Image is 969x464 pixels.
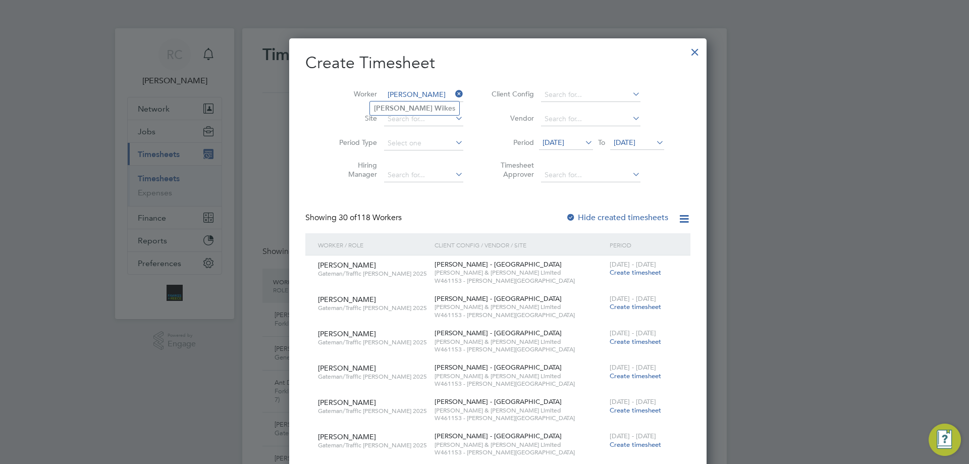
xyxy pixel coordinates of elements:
span: [PERSON_NAME] - [GEOGRAPHIC_DATA] [435,432,562,440]
span: [PERSON_NAME] - [GEOGRAPHIC_DATA] [435,397,562,406]
label: Client Config [489,89,534,98]
input: Search for... [541,112,640,126]
span: [PERSON_NAME] & [PERSON_NAME] Limited [435,303,605,311]
div: Showing [305,213,404,223]
span: [PERSON_NAME] & [PERSON_NAME] Limited [435,372,605,380]
span: [PERSON_NAME] [318,261,376,270]
span: [DATE] [543,138,564,147]
b: W [435,104,442,113]
span: [PERSON_NAME] [318,398,376,407]
span: W461153 - [PERSON_NAME][GEOGRAPHIC_DATA] [435,345,605,353]
span: [PERSON_NAME] & [PERSON_NAME] Limited [435,441,605,449]
span: [PERSON_NAME] - [GEOGRAPHIC_DATA] [435,260,562,269]
span: Create timesheet [610,302,661,311]
div: Client Config / Vendor / Site [432,233,607,256]
b: [PERSON_NAME] [374,104,433,113]
label: Period [489,138,534,147]
span: Gateman/Traffic [PERSON_NAME] 2025 [318,373,427,381]
span: To [595,136,608,149]
button: Engage Resource Center [929,424,961,456]
label: Site [332,114,377,123]
input: Search for... [384,88,463,102]
li: ilkes [370,101,459,115]
span: Create timesheet [610,268,661,277]
span: Gateman/Traffic [PERSON_NAME] 2025 [318,338,427,346]
span: W461153 - [PERSON_NAME][GEOGRAPHIC_DATA] [435,277,605,285]
span: Create timesheet [610,406,661,415]
span: [DATE] - [DATE] [610,294,656,303]
span: [PERSON_NAME] & [PERSON_NAME] Limited [435,338,605,346]
span: [PERSON_NAME] - [GEOGRAPHIC_DATA] [435,294,562,303]
input: Search for... [384,168,463,182]
label: Worker [332,89,377,98]
span: [DATE] - [DATE] [610,397,656,406]
input: Select one [384,136,463,150]
span: [DATE] - [DATE] [610,260,656,269]
span: Create timesheet [610,372,661,380]
label: Vendor [489,114,534,123]
span: [DATE] [614,138,635,147]
label: Hiring Manager [332,161,377,179]
span: W461153 - [PERSON_NAME][GEOGRAPHIC_DATA] [435,380,605,388]
span: 30 of [339,213,357,223]
span: 118 Workers [339,213,402,223]
span: [PERSON_NAME] - [GEOGRAPHIC_DATA] [435,329,562,337]
label: Period Type [332,138,377,147]
input: Search for... [541,88,640,102]
span: [PERSON_NAME] [318,432,376,441]
span: W461153 - [PERSON_NAME][GEOGRAPHIC_DATA] [435,311,605,319]
span: W461153 - [PERSON_NAME][GEOGRAPHIC_DATA] [435,448,605,456]
div: Worker / Role [315,233,432,256]
span: [PERSON_NAME] [318,295,376,304]
span: Create timesheet [610,440,661,449]
label: Timesheet Approver [489,161,534,179]
div: Period [607,233,680,256]
label: Hide created timesheets [566,213,668,223]
span: Gateman/Traffic [PERSON_NAME] 2025 [318,270,427,278]
span: [PERSON_NAME] & [PERSON_NAME] Limited [435,406,605,415]
span: Gateman/Traffic [PERSON_NAME] 2025 [318,304,427,312]
h2: Create Timesheet [305,53,690,74]
span: [DATE] - [DATE] [610,432,656,440]
span: [DATE] - [DATE] [610,363,656,372]
span: Create timesheet [610,337,661,346]
span: [PERSON_NAME] & [PERSON_NAME] Limited [435,269,605,277]
span: [PERSON_NAME] [318,329,376,338]
input: Search for... [541,168,640,182]
span: [PERSON_NAME] - [GEOGRAPHIC_DATA] [435,363,562,372]
span: Gateman/Traffic [PERSON_NAME] 2025 [318,407,427,415]
span: [PERSON_NAME] [318,364,376,373]
input: Search for... [384,112,463,126]
span: [DATE] - [DATE] [610,329,656,337]
span: Gateman/Traffic [PERSON_NAME] 2025 [318,441,427,449]
span: W461153 - [PERSON_NAME][GEOGRAPHIC_DATA] [435,414,605,422]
